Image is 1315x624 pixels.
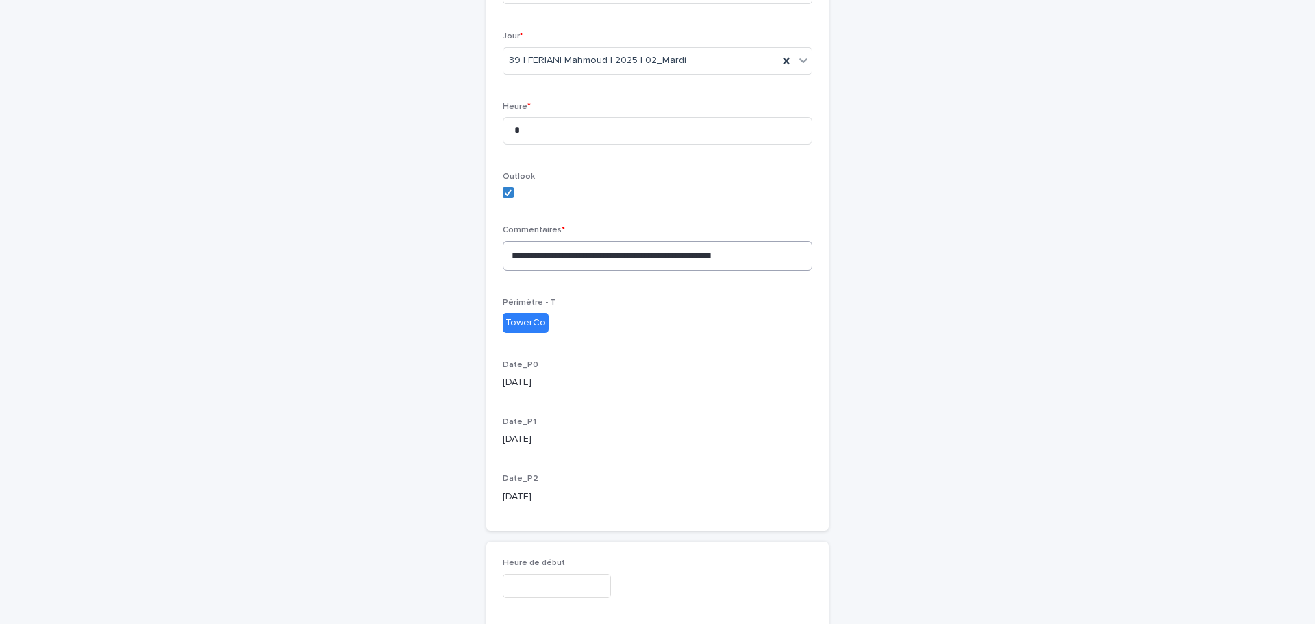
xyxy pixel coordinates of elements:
div: TowerCo [503,313,549,333]
span: Heure [503,103,531,111]
span: 39 | FERIANI Mahmoud | 2025 | 02_Mardi [509,53,686,68]
p: [DATE] [503,432,812,447]
span: Jour [503,32,523,40]
span: Date_P2 [503,475,538,483]
p: [DATE] [503,375,812,390]
span: Périmètre - T [503,299,555,307]
span: Heure de début [503,559,565,567]
span: Date_P0 [503,361,538,369]
p: [DATE] [503,490,812,504]
span: Commentaires [503,226,565,234]
span: Date_P1 [503,418,536,426]
span: Outlook [503,173,535,181]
